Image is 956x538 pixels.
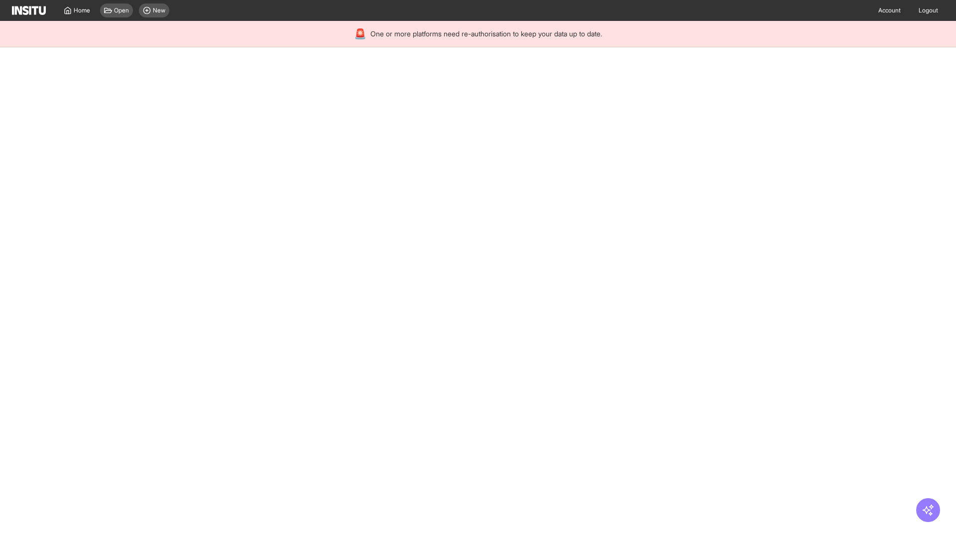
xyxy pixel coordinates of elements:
[354,27,366,41] div: 🚨
[370,29,602,39] span: One or more platforms need re-authorisation to keep your data up to date.
[74,6,90,14] span: Home
[153,6,165,14] span: New
[114,6,129,14] span: Open
[12,6,46,15] img: Logo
